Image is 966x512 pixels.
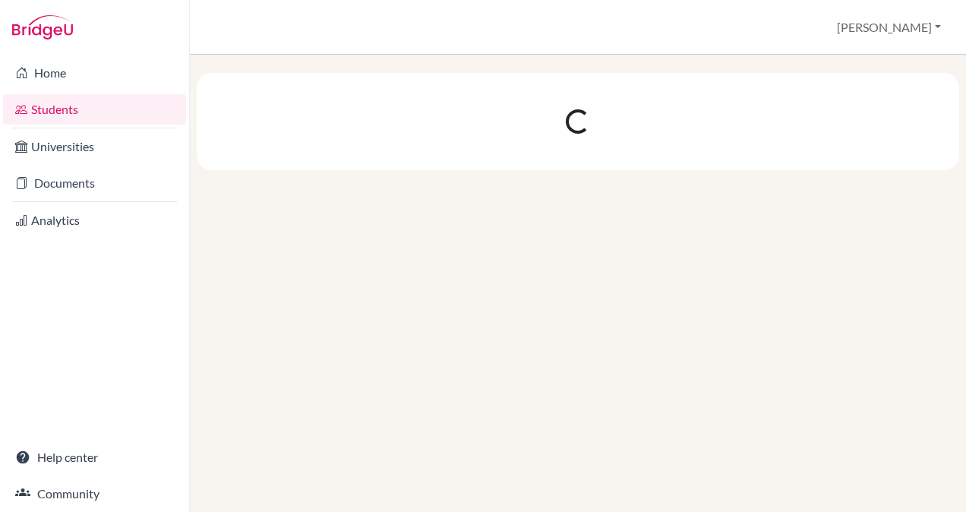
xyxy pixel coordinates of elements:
[830,13,948,42] button: [PERSON_NAME]
[3,442,186,472] a: Help center
[3,58,186,88] a: Home
[3,479,186,509] a: Community
[3,168,186,198] a: Documents
[3,131,186,162] a: Universities
[12,15,73,40] img: Bridge-U
[3,94,186,125] a: Students
[3,205,186,235] a: Analytics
